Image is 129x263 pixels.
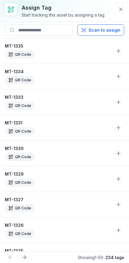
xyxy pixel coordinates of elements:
[5,127,35,136] div: QR Code
[5,153,35,161] div: QR Code
[5,171,110,177] strong: MT-1329
[5,230,35,238] div: QR Code
[5,120,110,126] strong: MT-1331
[5,69,110,75] strong: MT-1334
[5,76,35,84] div: QR Code
[5,43,110,49] strong: MT-1335
[5,50,35,59] div: QR Code
[5,178,35,187] div: QR Code
[5,94,110,100] strong: MT-1333
[22,4,105,12] h3: Assign tag
[5,197,110,203] strong: MT-1327
[5,146,110,152] strong: MT-1330
[77,24,124,36] button: Scan to assign
[5,222,110,228] strong: MT-1326
[5,204,35,212] div: QR Code
[5,248,110,254] strong: MT-1325
[78,255,124,260] span: Showing 1 - 50 ·
[5,102,35,110] div: QR Code
[22,12,105,18] div: Start tracking this asset by assigning a tag.
[105,255,124,260] strong: 234 tags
